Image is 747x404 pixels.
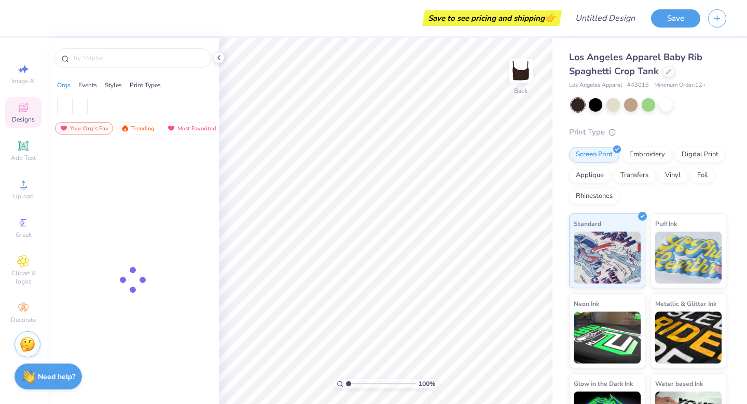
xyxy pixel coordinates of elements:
div: Save to see pricing and shipping [425,10,559,26]
span: Add Text [11,154,36,162]
img: Metallic & Glitter Ink [655,312,722,363]
div: Embroidery [622,147,672,163]
span: Upload [13,192,34,200]
img: Standard [574,232,641,284]
img: most_fav.gif [167,125,175,132]
span: Greek [16,231,32,239]
span: Standard [574,218,601,229]
div: Most Favorited [162,122,221,134]
span: # 43016 [627,81,649,90]
img: Back [510,60,531,81]
div: Print Type [569,126,726,138]
img: Puff Ink [655,232,722,284]
input: Try "Alpha" [72,53,204,63]
img: most_fav.gif [60,125,68,132]
div: Digital Print [675,147,725,163]
div: Trending [116,122,159,134]
span: Clipart & logos [5,269,41,286]
span: Los Angeles Apparel [569,81,622,90]
div: Print Types [130,80,161,90]
span: Glow in the Dark Ink [574,378,633,389]
div: Your Org's Fav [55,122,113,134]
div: Foil [690,168,715,183]
span: Designs [12,115,35,124]
span: Puff Ink [655,218,677,229]
input: Untitled Design [567,8,643,29]
span: Water based Ink [655,378,703,389]
button: Save [651,9,700,28]
div: Orgs [57,80,71,90]
span: 👉 [545,11,556,24]
span: Image AI [11,77,36,85]
span: Decorate [11,316,36,324]
span: Neon Ink [574,298,599,309]
div: Styles [105,80,122,90]
span: Minimum Order: 12 + [654,81,706,90]
div: Events [78,80,97,90]
div: Screen Print [569,147,619,163]
span: Metallic & Glitter Ink [655,298,716,309]
div: Back [514,86,528,96]
span: Los Angeles Apparel Baby Rib Spaghetti Crop Tank [569,51,702,77]
div: Transfers [614,168,655,183]
img: trending.gif [121,125,129,132]
div: Rhinestones [569,188,619,204]
div: Vinyl [658,168,687,183]
div: Applique [569,168,611,183]
strong: Need help? [38,372,75,382]
img: Neon Ink [574,312,641,363]
span: 100 % [419,379,435,388]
